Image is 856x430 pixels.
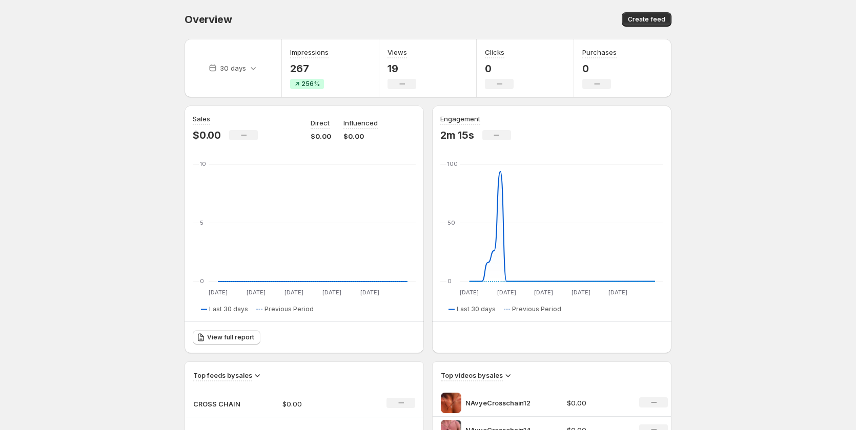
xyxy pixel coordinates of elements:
text: [DATE] [209,289,228,296]
span: Previous Period [512,305,561,313]
h3: Clicks [485,47,504,57]
text: [DATE] [360,289,379,296]
p: 0 [485,62,514,75]
p: 0 [582,62,617,75]
text: [DATE] [497,289,516,296]
text: 0 [447,277,452,285]
button: Create feed [622,12,671,27]
text: [DATE] [247,289,266,296]
p: $0.00 [311,131,331,141]
p: 19 [388,62,416,75]
text: 5 [200,219,203,226]
text: [DATE] [284,289,303,296]
h3: Impressions [290,47,329,57]
p: $0.00 [282,399,355,409]
p: 267 [290,62,329,75]
span: Last 30 days [457,305,496,313]
text: [DATE] [460,289,479,296]
span: Overview [185,13,232,26]
a: View full report [193,330,260,345]
p: $0.00 [193,129,221,141]
span: View full report [207,333,254,341]
text: 10 [200,160,206,167]
h3: Top feeds by sales [193,370,252,380]
span: 256% [301,80,320,88]
img: NAvyeCrosschain12 [441,393,461,413]
h3: Views [388,47,407,57]
span: Create feed [628,15,665,24]
p: 30 days [220,63,246,73]
span: Last 30 days [209,305,248,313]
text: [DATE] [572,289,590,296]
p: $0.00 [343,131,378,141]
h3: Purchases [582,47,617,57]
p: $0.00 [567,398,627,408]
span: Previous Period [264,305,314,313]
p: CROSS CHAIN [193,399,244,409]
text: 100 [447,160,458,167]
h3: Top videos by sales [441,370,503,380]
text: 0 [200,277,204,285]
p: Influenced [343,118,378,128]
text: [DATE] [322,289,341,296]
p: 2m 15s [440,129,474,141]
p: Direct [311,118,330,128]
h3: Sales [193,114,210,124]
text: 50 [447,219,455,226]
h3: Engagement [440,114,480,124]
p: NAvyeCrosschain12 [465,398,542,408]
text: [DATE] [534,289,553,296]
text: [DATE] [608,289,627,296]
